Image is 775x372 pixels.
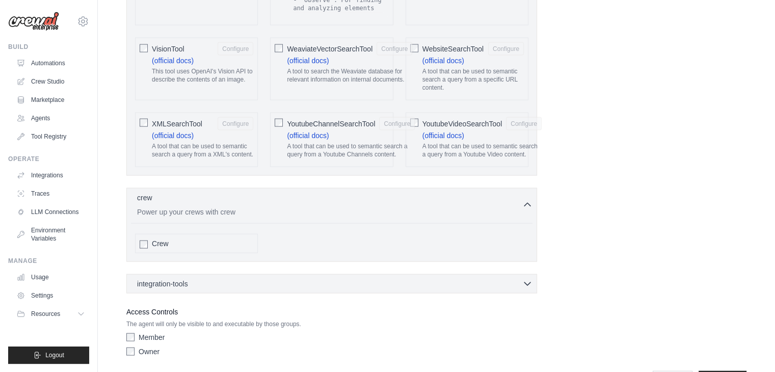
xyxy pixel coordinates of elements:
[131,193,532,217] button: crew Power up your crews with crew
[126,320,537,328] p: The agent will only be visible to and executable by those groups.
[8,12,59,31] img: Logo
[379,117,415,130] button: YoutubeChannelSearchTool (official docs) A tool that can be used to semantic search a query from ...
[12,222,89,247] a: Environment Variables
[218,117,253,130] button: XMLSearchTool (official docs) A tool that can be used to semantic search a query from a XML's con...
[12,204,89,220] a: LLM Connections
[139,332,165,342] label: Member
[152,131,194,140] a: (official docs)
[12,92,89,108] a: Marketplace
[152,68,253,84] p: This tool uses OpenAI's Vision API to describe the contents of an image.
[12,167,89,183] a: Integrations
[12,55,89,71] a: Automations
[137,279,188,289] span: integration-tools
[287,119,375,129] span: YoutubeChannelSearchTool
[287,68,412,84] p: A tool to search the Weaviate database for relevant information on internal documents.
[152,238,169,249] span: Crew
[377,42,412,56] button: WeaviateVectorSearchTool (official docs) A tool to search the Weaviate database for relevant info...
[139,347,159,357] label: Owner
[126,306,537,318] label: Access Controls
[8,43,89,51] div: Build
[152,119,202,129] span: XMLSearchTool
[8,257,89,265] div: Manage
[31,310,60,318] span: Resources
[137,193,152,203] p: crew
[422,44,484,54] span: WebsiteSearchTool
[287,57,329,65] a: (official docs)
[152,57,194,65] a: (official docs)
[152,44,184,54] span: VisionTool
[137,207,522,217] p: Power up your crews with crew
[12,73,89,90] a: Crew Studio
[218,42,253,56] button: VisionTool (official docs) This tool uses OpenAI's Vision API to describe the contents of an image.
[12,128,89,145] a: Tool Registry
[422,57,464,65] a: (official docs)
[506,117,542,130] button: YoutubeVideoSearchTool (official docs) A tool that can be used to semantic search a query from a ...
[287,44,372,54] span: WeaviateVectorSearchTool
[422,143,542,158] p: A tool that can be used to semantic search a query from a Youtube Video content.
[12,306,89,322] button: Resources
[152,143,253,158] p: A tool that can be used to semantic search a query from a XML's content.
[8,347,89,364] button: Logout
[45,351,64,359] span: Logout
[12,110,89,126] a: Agents
[287,131,329,140] a: (official docs)
[131,279,532,289] button: integration-tools
[12,287,89,304] a: Settings
[422,119,502,129] span: YoutubeVideoSearchTool
[488,42,524,56] button: WebsiteSearchTool (official docs) A tool that can be used to semantic search a query from a speci...
[422,68,524,92] p: A tool that can be used to semantic search a query from a specific URL content.
[8,155,89,163] div: Operate
[12,185,89,202] a: Traces
[287,143,415,158] p: A tool that can be used to semantic search a query from a Youtube Channels content.
[12,269,89,285] a: Usage
[422,131,464,140] a: (official docs)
